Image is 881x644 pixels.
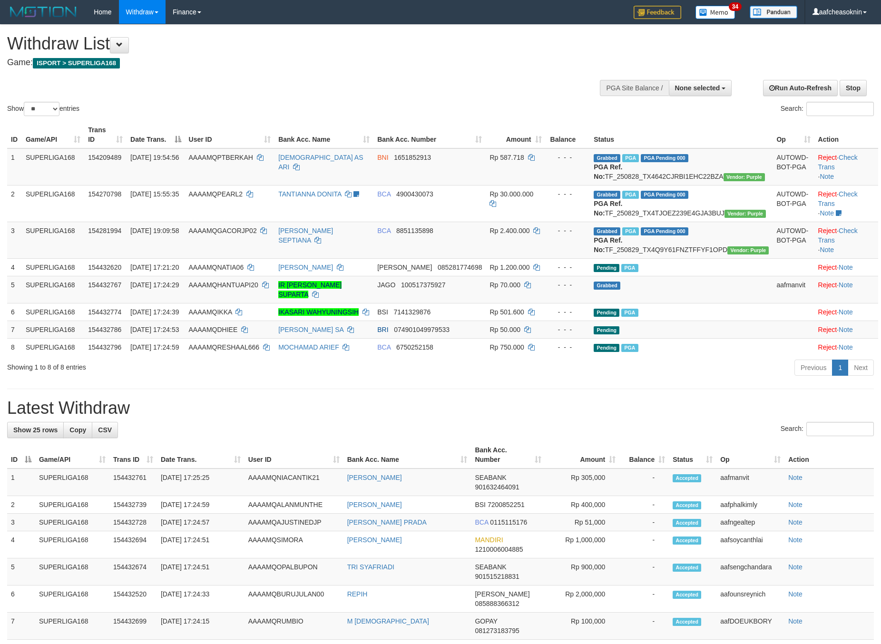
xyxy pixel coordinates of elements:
span: Rp 1.200.000 [489,263,529,271]
td: aafounsreynich [716,585,784,613]
span: PGA Pending [641,191,688,199]
a: M [DEMOGRAPHIC_DATA] [347,617,429,625]
th: User ID: activate to sort column ascending [185,121,275,148]
th: Op: activate to sort column ascending [716,441,784,468]
select: Showentries [24,102,59,116]
td: 5 [7,276,22,303]
b: PGA Ref. No: [594,236,622,254]
td: 2 [7,185,22,222]
th: Game/API: activate to sort column ascending [22,121,84,148]
td: · [814,321,878,338]
th: Amount: activate to sort column ascending [486,121,545,148]
td: Rp 2,000,000 [545,585,619,613]
img: Button%20Memo.svg [695,6,735,19]
span: Marked by aafounsreynich [621,264,638,272]
td: Rp 100,000 [545,613,619,640]
span: BCA [475,518,488,526]
span: Pending [594,326,619,334]
td: 154432674 [109,558,157,585]
a: 1 [832,360,848,376]
td: aafsoycanthlai [716,531,784,558]
a: REPIH [347,590,368,598]
td: · [814,303,878,321]
a: Reject [818,281,837,289]
a: Note [788,617,803,625]
td: [DATE] 17:24:33 [157,585,245,613]
div: - - - [549,325,587,334]
td: TF_250828_TX4642CJRBI1EHC22BZA [590,148,773,185]
a: [PERSON_NAME] PRADA [347,518,427,526]
td: SUPERLIGA168 [22,222,84,258]
span: Marked by aafchhiseyha [622,154,639,162]
th: Op: activate to sort column ascending [773,121,814,148]
td: 154432699 [109,613,157,640]
span: 34 [729,2,742,11]
span: Copy 7141329876 to clipboard [393,308,431,316]
td: Rp 900,000 [545,558,619,585]
span: Copy 1210006004885 to clipboard [475,546,523,553]
span: BCA [377,190,391,198]
th: Balance [546,121,590,148]
div: - - - [549,153,587,162]
a: Reject [818,154,837,161]
span: AAAAMQHANTUAPI20 [189,281,258,289]
a: Note [839,343,853,351]
th: Bank Acc. Name: activate to sort column ascending [274,121,373,148]
td: aafmanvit [716,468,784,496]
td: 3 [7,514,35,531]
span: Rp 750.000 [489,343,524,351]
span: Pending [594,264,619,272]
td: SUPERLIGA168 [35,613,109,640]
td: - [619,531,669,558]
td: SUPERLIGA168 [22,258,84,276]
td: TF_250829_TX4TJOEZ239E4GJA3BUJ [590,185,773,222]
span: Copy 1651852913 to clipboard [394,154,431,161]
label: Show entries [7,102,79,116]
td: - [619,613,669,640]
td: · [814,258,878,276]
div: PGA Site Balance / [600,80,668,96]
a: Run Auto-Refresh [763,80,838,96]
td: AAAAMQOPALBUPON [245,558,343,585]
span: 154281994 [88,227,121,234]
a: [DEMOGRAPHIC_DATA] AS ARI [278,154,363,171]
td: [DATE] 17:24:59 [157,496,245,514]
div: - - - [549,263,587,272]
span: [DATE] 17:24:39 [130,308,179,316]
span: 154432796 [88,343,121,351]
th: Amount: activate to sort column ascending [545,441,619,468]
th: Game/API: activate to sort column ascending [35,441,109,468]
span: Rp 50.000 [489,326,520,333]
td: Rp 1,000,000 [545,531,619,558]
span: Copy 074901049979533 to clipboard [394,326,450,333]
a: Note [839,326,853,333]
span: 154209489 [88,154,121,161]
th: Status: activate to sort column ascending [669,441,716,468]
span: [DATE] 15:55:35 [130,190,179,198]
a: Check Trans [818,190,858,207]
th: Trans ID: activate to sort column ascending [84,121,127,148]
a: [PERSON_NAME] [347,501,402,508]
td: - [619,558,669,585]
span: Rp 30.000.000 [489,190,533,198]
span: None selected [675,84,720,92]
a: Note [788,501,803,508]
a: Note [788,590,803,598]
span: GOPAY [475,617,497,625]
b: PGA Ref. No: [594,200,622,217]
span: Vendor URL: https://trx4.1velocity.biz [727,246,769,254]
a: Previous [794,360,832,376]
a: Reject [818,263,837,271]
td: SUPERLIGA168 [22,276,84,303]
span: 154270798 [88,190,121,198]
span: Accepted [673,519,701,527]
td: 7 [7,613,35,640]
th: Date Trans.: activate to sort column ascending [157,441,245,468]
span: [DATE] 17:21:20 [130,263,179,271]
div: - - - [549,342,587,352]
span: Marked by aafmaleo [622,191,639,199]
span: Grabbed [594,227,620,235]
td: AUTOWD-BOT-PGA [773,148,814,185]
td: 154432520 [109,585,157,613]
td: SUPERLIGA168 [35,468,109,496]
